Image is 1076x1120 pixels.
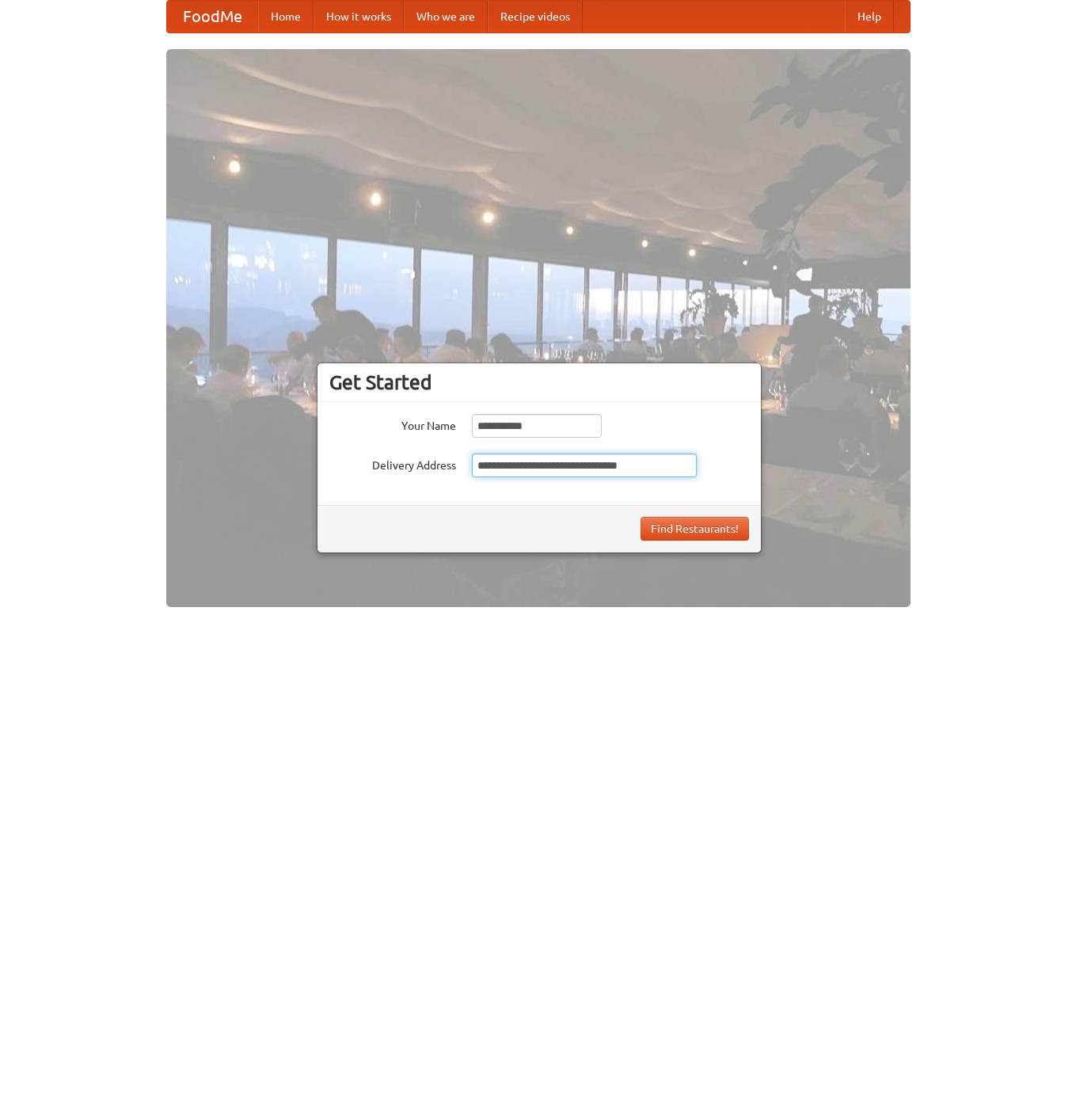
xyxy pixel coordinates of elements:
button: Find Restaurants! [641,517,749,541]
label: Your Name [329,414,456,434]
a: Help [845,1,894,32]
a: How it works [314,1,404,32]
a: Who we are [404,1,488,32]
a: Recipe videos [488,1,583,32]
a: Home [258,1,314,32]
h3: Get Started [329,370,749,394]
a: FoodMe [167,1,258,32]
label: Delivery Address [329,454,456,473]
